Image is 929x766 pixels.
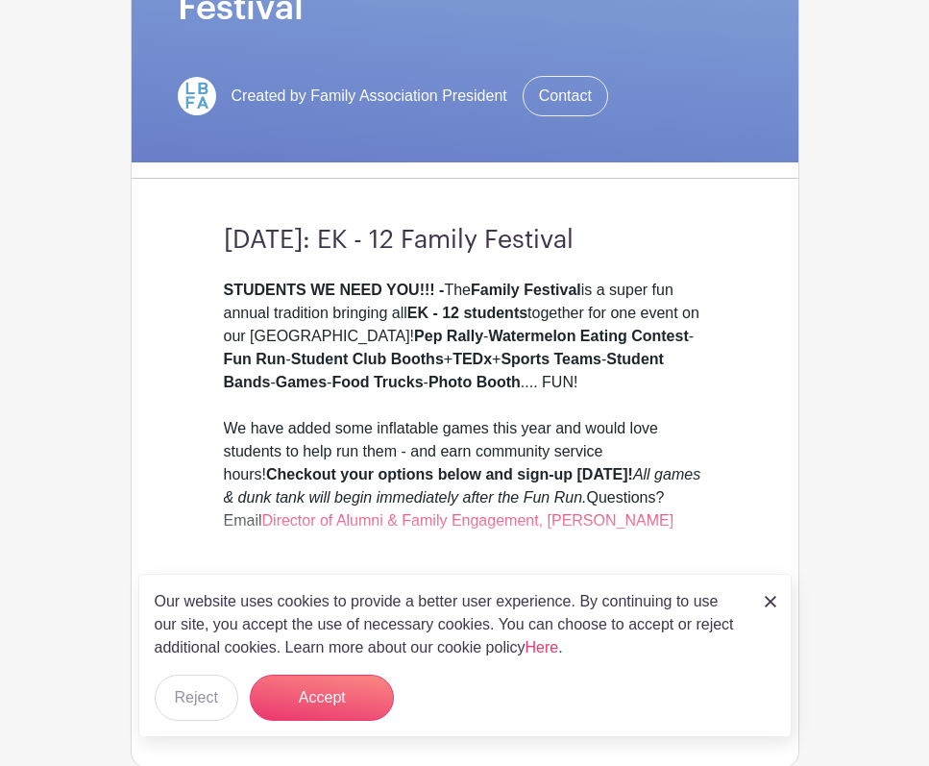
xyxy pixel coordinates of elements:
[276,374,327,390] strong: Games
[232,85,507,108] span: Created by Family Association President
[155,590,745,659] p: Our website uses cookies to provide a better user experience. By continuing to use our site, you ...
[428,374,521,390] strong: Photo Booth
[414,328,483,344] strong: Pep Rally
[407,305,527,321] strong: EK - 12 students
[178,77,216,115] img: LBFArev.png
[224,558,697,621] em: - this sign-up is for [PERSON_NAME] rented games only. If you would like to have a booth specific...
[452,351,492,367] strong: TEDx
[224,351,664,390] strong: Student Bands
[501,351,601,367] strong: Sports Teams
[224,351,286,367] strong: Fun Run
[765,596,776,607] img: close_button-5f87c8562297e5c2d7936805f587ecaba9071eb48480494691a3f1689db116b3.svg
[224,279,706,671] div: The is a super fun annual tradition bringing all together for one event on our [GEOGRAPHIC_DATA]!...
[471,282,581,298] strong: Family Festival
[331,374,423,390] strong: Food Trucks
[523,76,608,116] a: Contact
[155,675,238,721] button: Reject
[266,466,633,482] strong: Checkout your options below and sign-up [DATE]!
[224,558,354,575] em: STUDENT CLUBS
[262,512,674,529] a: Director of Alumni & Family Engagement, [PERSON_NAME]
[526,639,559,655] a: Here
[250,675,394,721] button: Accept
[224,282,445,298] strong: STUDENTS WE NEED YOU!!! -
[224,466,701,506] em: All games & dunk tank will begin immediately after the Fun Run.
[291,351,444,367] strong: Student Club Booths
[224,225,706,256] h3: [DATE]: EK - 12 Family Festival
[488,328,688,344] strong: Watermelon Eating Contest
